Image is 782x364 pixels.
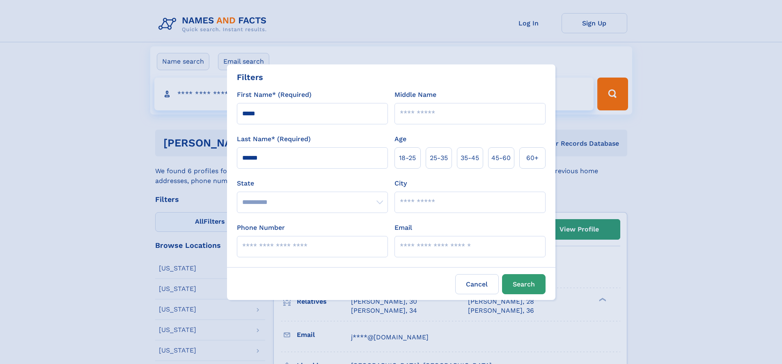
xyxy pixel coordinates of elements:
[394,90,436,100] label: Middle Name
[237,90,312,100] label: First Name* (Required)
[394,223,412,233] label: Email
[237,179,388,188] label: State
[430,153,448,163] span: 25‑35
[237,223,285,233] label: Phone Number
[502,274,546,294] button: Search
[399,153,416,163] span: 18‑25
[394,134,406,144] label: Age
[526,153,539,163] span: 60+
[394,179,407,188] label: City
[491,153,511,163] span: 45‑60
[455,274,499,294] label: Cancel
[461,153,479,163] span: 35‑45
[237,134,311,144] label: Last Name* (Required)
[237,71,263,83] div: Filters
